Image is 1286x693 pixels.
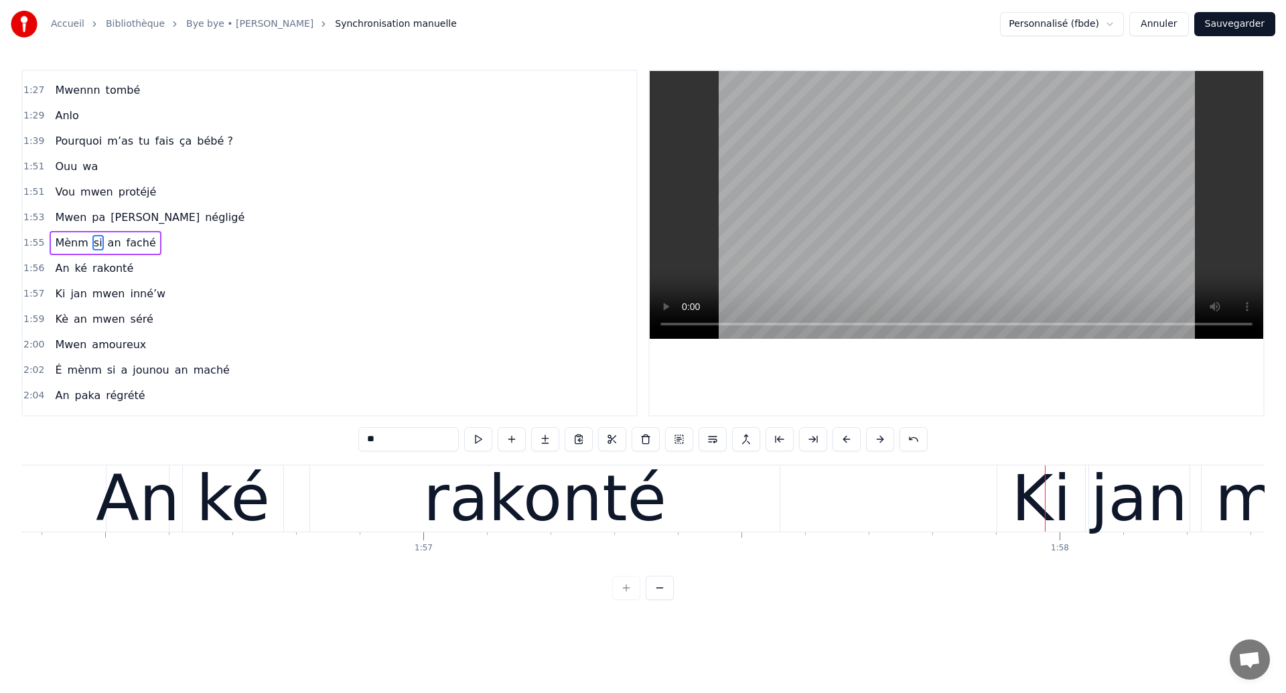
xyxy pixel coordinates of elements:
[54,133,103,149] span: Pourquoi
[23,262,44,275] span: 1:56
[104,82,142,98] span: tombé
[1090,451,1188,546] div: jan
[23,414,44,428] span: 2:06
[54,82,101,98] span: Mwennn
[129,286,167,301] span: inné’w
[415,543,433,554] div: 1:57
[91,286,127,301] span: mwen
[23,84,44,97] span: 1:27
[54,337,88,352] span: Mwen
[23,135,44,148] span: 1:39
[51,17,457,31] nav: breadcrumb
[125,235,157,250] span: faché
[54,184,76,200] span: Vou
[1230,639,1270,680] div: Ouvrir le chat
[106,133,135,149] span: m’as
[196,133,234,149] span: bébé ?
[69,286,88,301] span: jan
[154,133,175,149] span: fais
[23,364,44,377] span: 2:02
[54,388,70,403] span: An
[1194,12,1275,36] button: Sauvegarder
[23,211,44,224] span: 1:53
[23,185,44,199] span: 1:51
[104,388,146,403] span: régrété
[335,17,457,31] span: Synchronisation manuelle
[137,133,151,149] span: tu
[92,235,104,250] span: si
[178,133,194,149] span: ça
[192,362,231,378] span: maché
[74,388,102,403] span: paka
[23,160,44,173] span: 1:51
[106,235,123,250] span: an
[148,413,173,429] span: palé
[131,362,170,378] span: jounou
[90,210,106,225] span: pa
[106,17,165,31] a: Bibliothèque
[66,362,103,378] span: mènm
[173,362,190,378] span: an
[54,210,88,225] span: Mwen
[1011,451,1071,546] div: Ki
[23,338,44,352] span: 2:00
[109,210,201,225] span: [PERSON_NAME]
[1051,543,1069,554] div: 1:58
[90,337,147,352] span: amoureux
[23,313,44,326] span: 1:59
[54,159,78,174] span: Ouu
[51,17,84,31] a: Accueil
[81,159,99,174] span: wa
[423,451,666,546] div: rakonté
[54,260,70,276] span: An
[106,362,117,378] span: si
[196,451,270,546] div: ké
[23,236,44,250] span: 1:55
[91,260,135,276] span: rakonté
[54,362,63,378] span: É
[54,413,145,429] span: [PERSON_NAME]
[11,11,38,37] img: youka
[54,108,80,123] span: Anlo
[74,260,89,276] span: ké
[72,311,88,327] span: an
[54,235,89,250] span: Mènm
[1129,12,1188,36] button: Annuler
[91,311,127,327] span: mwen
[120,362,129,378] span: a
[204,210,246,225] span: négligé
[129,311,155,327] span: séré
[23,389,44,402] span: 2:04
[54,286,66,301] span: Ki
[117,184,158,200] span: protéjé
[23,287,44,301] span: 1:57
[23,109,44,123] span: 1:29
[79,184,115,200] span: mwen
[186,17,313,31] a: Bye bye • [PERSON_NAME]
[96,451,180,546] div: An
[54,311,70,327] span: Kè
